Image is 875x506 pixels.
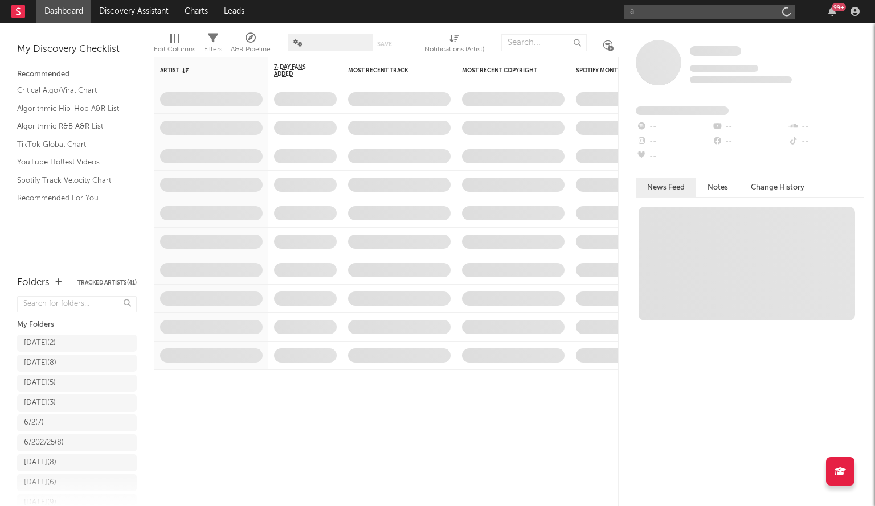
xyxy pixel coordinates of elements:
a: 6/2(7) [17,414,137,431]
div: [DATE] ( 8 ) [24,456,56,470]
button: Notes [696,178,739,197]
div: Filters [204,28,222,61]
a: Algorithmic R&B A&R List [17,120,125,133]
a: Recommended For You [17,192,125,204]
div: Spotify Monthly Listeners [576,67,661,74]
button: News Feed [636,178,696,197]
div: A&R Pipeline [231,28,271,61]
a: Spotify Track Velocity Chart [17,174,125,187]
button: 99+ [828,7,836,16]
div: Notifications (Artist) [424,28,484,61]
div: -- [788,134,864,149]
div: Most Recent Copyright [462,67,547,74]
div: [DATE] ( 2 ) [24,336,56,350]
div: A&R Pipeline [231,43,271,56]
a: [DATE](2) [17,335,137,352]
a: YouTube Hottest Videos [17,156,125,168]
input: Search for artists [624,5,795,19]
span: 0 fans last week [690,76,792,83]
div: -- [636,149,712,164]
div: -- [712,134,787,149]
div: [DATE] ( 5 ) [24,376,56,390]
div: Notifications (Artist) [424,43,484,56]
span: Fans Added by Platform [636,106,729,115]
a: [DATE](5) [17,375,137,392]
a: 6/202/25(8) [17,434,137,451]
div: -- [712,120,787,134]
button: Tracked Artists(41) [77,280,137,286]
input: Search for folders... [17,296,137,312]
div: Folders [17,276,50,290]
span: 7-Day Fans Added [274,64,320,77]
a: TikTok Global Chart [17,138,125,151]
a: Algorithmic Hip-Hop A&R List [17,102,125,115]
a: Some Artist [690,46,741,57]
div: 6/202/25 ( 8 ) [24,436,64,450]
span: Tracking Since: [DATE] [690,65,758,72]
a: Critical Algo/Viral Chart [17,84,125,97]
div: -- [788,120,864,134]
div: [DATE] ( 6 ) [24,476,56,489]
button: Save [377,41,392,47]
div: My Discovery Checklist [17,43,137,56]
span: Some Artist [690,46,741,56]
div: [DATE] ( 3 ) [24,396,56,410]
div: Recommended [17,68,137,81]
div: Most Recent Track [348,67,434,74]
button: Change History [739,178,816,197]
div: -- [636,120,712,134]
div: [DATE] ( 8 ) [24,356,56,370]
div: -- [636,134,712,149]
div: My Folders [17,318,137,332]
div: 99 + [832,3,846,11]
a: [DATE](8) [17,355,137,372]
input: Search... [501,34,587,51]
a: [DATE](8) [17,454,137,471]
div: Artist [160,67,246,74]
div: Edit Columns [154,28,195,61]
div: Edit Columns [154,43,195,56]
div: Filters [204,43,222,56]
a: [DATE](6) [17,474,137,491]
div: 6/2 ( 7 ) [24,416,44,430]
a: [DATE](3) [17,394,137,412]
